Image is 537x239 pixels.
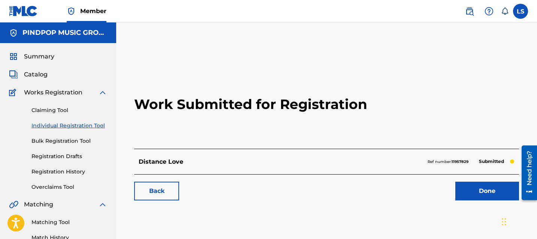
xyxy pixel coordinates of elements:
div: Drag [502,211,506,233]
span: Catalog [24,70,48,79]
div: Help [482,4,497,19]
span: Works Registration [24,88,82,97]
img: Works Registration [9,88,19,97]
h2: Work Submitted for Registration [134,60,519,149]
iframe: Resource Center [516,143,537,203]
img: Catalog [9,70,18,79]
a: Matching Tool [31,218,107,226]
iframe: Chat Widget [500,203,537,239]
p: Distance Love [139,157,183,166]
span: Summary [24,52,54,61]
img: search [465,7,474,16]
a: Claiming Tool [31,106,107,114]
img: expand [98,200,107,209]
img: Summary [9,52,18,61]
a: Done [455,182,519,200]
p: Ref number: [428,158,468,165]
a: Overclaims Tool [31,183,107,191]
a: Public Search [462,4,477,19]
p: Submitted [475,156,508,167]
img: Accounts [9,28,18,37]
div: Notifications [501,7,509,15]
a: Back [134,182,179,200]
a: Registration History [31,168,107,176]
span: Matching [24,200,53,209]
img: expand [98,88,107,97]
a: Bulk Registration Tool [31,137,107,145]
a: CatalogCatalog [9,70,48,79]
img: Matching [9,200,18,209]
img: MLC Logo [9,6,38,16]
div: User Menu [513,4,528,19]
h5: PINDPOP MUSIC GROUP [22,28,107,37]
img: Top Rightsholder [67,7,76,16]
a: SummarySummary [9,52,54,61]
img: help [485,7,494,16]
strong: 11957829 [452,159,468,164]
span: Member [80,7,106,15]
a: Individual Registration Tool [31,122,107,130]
a: Registration Drafts [31,152,107,160]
